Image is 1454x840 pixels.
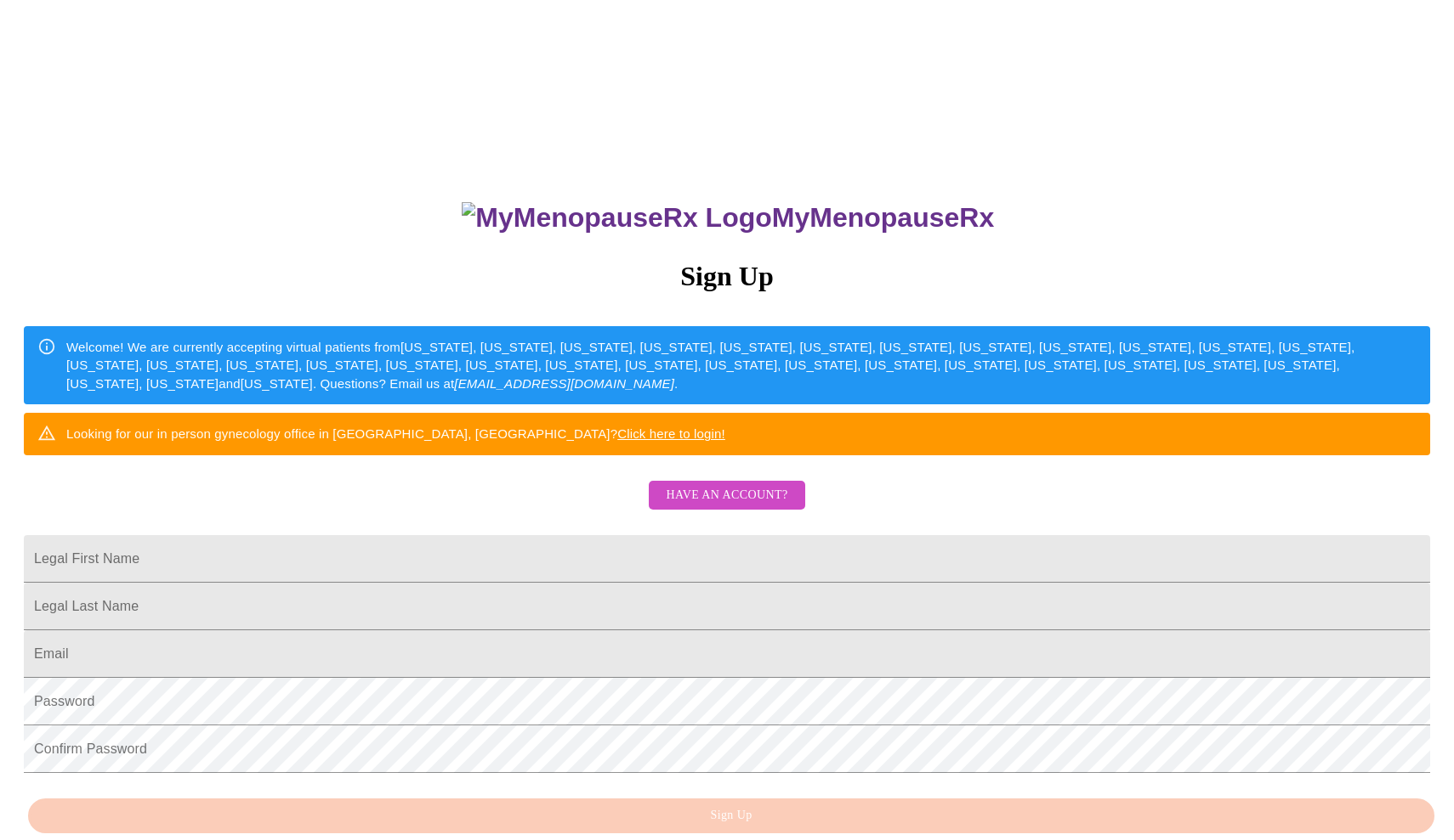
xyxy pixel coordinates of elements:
[26,202,1431,234] h3: MyMenopauseRx
[666,485,787,506] span: Have an account?
[454,376,674,391] em: [EMAIL_ADDRESS][DOMAIN_NAME]
[645,499,809,513] a: Have an account?
[462,202,771,234] img: MyMenopauseRx Logo
[617,426,725,441] a: Click here to login!
[66,418,725,449] div: Looking for our in person gynecology office in [GEOGRAPHIC_DATA], [GEOGRAPHIC_DATA]?
[24,261,1430,292] h3: Sign Up
[649,481,804,510] button: Have an account?
[66,331,1417,399] div: Welcome! We are currently accepting virtual patients from [US_STATE], [US_STATE], [US_STATE], [US...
